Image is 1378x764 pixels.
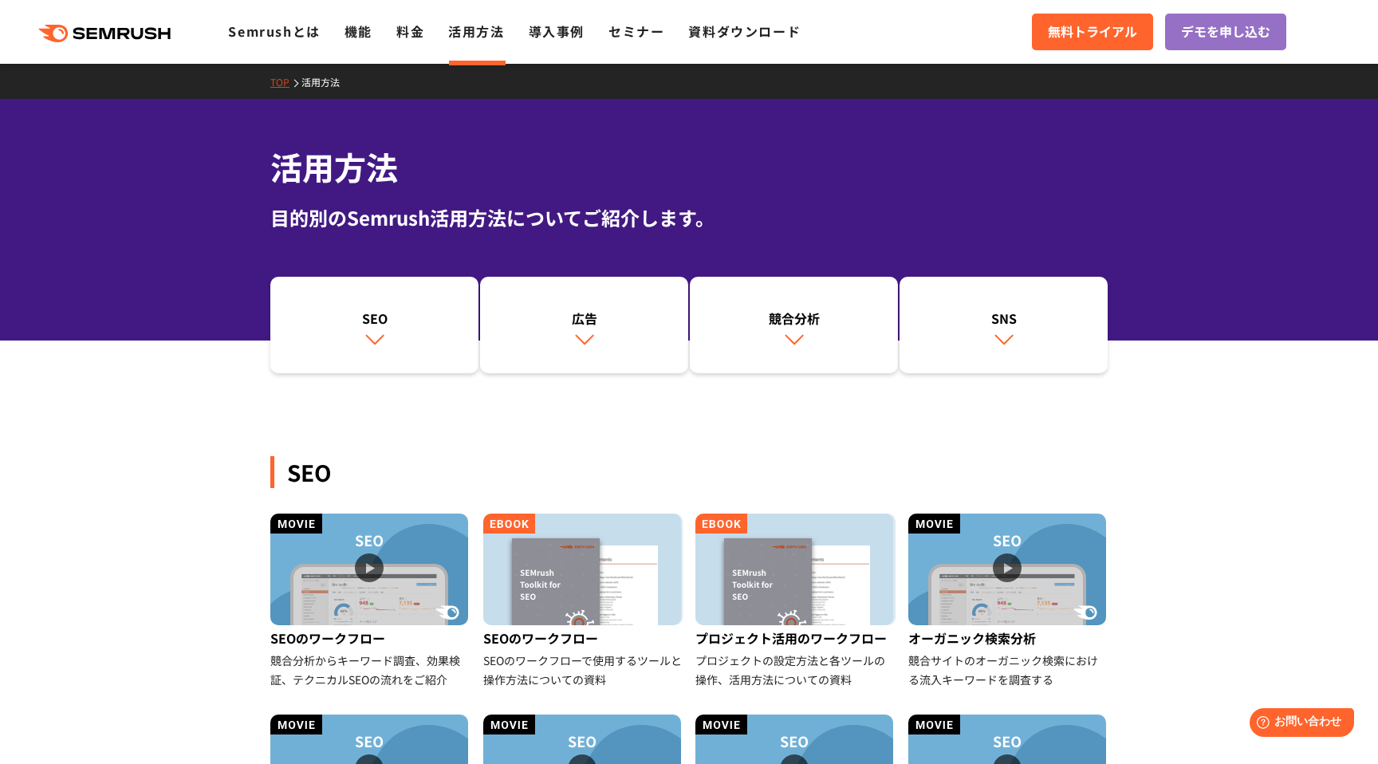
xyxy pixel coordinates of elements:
a: SEOのワークフロー SEOのワークフローで使用するツールと操作方法についての資料 [483,514,683,689]
div: SEOのワークフロー [483,625,683,651]
div: オーガニック検索分析 [908,625,1108,651]
a: 活用方法 [448,22,504,41]
div: プロジェクトの設定方法と各ツールの操作、活用方法についての資料 [695,651,896,689]
a: 機能 [344,22,372,41]
span: 無料トライアル [1048,22,1137,42]
div: SNS [908,309,1100,328]
div: SEOのワークフローで使用するツールと操作方法についての資料 [483,651,683,689]
div: 広告 [488,309,680,328]
div: 競合分析からキーワード調査、効果検証、テクニカルSEOの流れをご紹介 [270,651,470,689]
a: デモを申し込む [1165,14,1286,50]
a: 競合分析 [690,277,898,374]
a: 広告 [480,277,688,374]
div: SEO [278,309,470,328]
a: 無料トライアル [1032,14,1153,50]
a: SEOのワークフロー 競合分析からキーワード調査、効果検証、テクニカルSEOの流れをご紹介 [270,514,470,689]
a: オーガニック検索分析 競合サイトのオーガニック検索における流入キーワードを調査する [908,514,1108,689]
div: 競合分析 [698,309,890,328]
a: 料金 [396,22,424,41]
a: 導入事例 [529,22,585,41]
a: SEO [270,277,478,374]
a: Semrushとは [228,22,320,41]
div: 目的別のSemrush活用方法についてご紹介します。 [270,203,1108,232]
span: デモを申し込む [1181,22,1270,42]
a: セミナー [608,22,664,41]
a: TOP [270,75,301,89]
div: SEO [270,456,1108,488]
a: SNS [900,277,1108,374]
div: SEOのワークフロー [270,625,470,651]
h1: 活用方法 [270,144,1108,191]
a: プロジェクト活用のワークフロー プロジェクトの設定方法と各ツールの操作、活用方法についての資料 [695,514,896,689]
a: 資料ダウンロード [688,22,801,41]
div: 競合サイトのオーガニック検索における流入キーワードを調査する [908,651,1108,689]
a: 活用方法 [301,75,352,89]
div: プロジェクト活用のワークフロー [695,625,896,651]
iframe: Help widget launcher [1236,702,1360,746]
